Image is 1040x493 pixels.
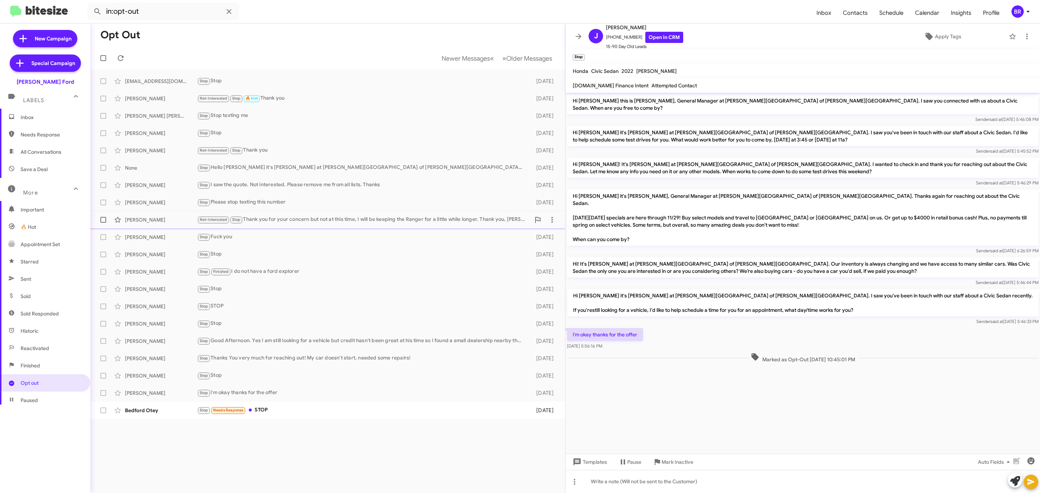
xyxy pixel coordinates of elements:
div: [DATE] [527,95,559,102]
span: Schedule [874,3,909,23]
span: Stop [200,165,208,170]
span: Not-Interested [200,96,227,101]
span: Stop [200,252,208,257]
p: Hi [PERSON_NAME] it's [PERSON_NAME], General Manager at [PERSON_NAME][GEOGRAPHIC_DATA] of [PERSON... [567,189,1039,246]
span: New Campaign [35,35,71,42]
span: More [23,189,38,196]
div: [PERSON_NAME] [125,199,197,206]
span: Apply Tags [935,30,961,43]
p: Hi [PERSON_NAME] this is [PERSON_NAME], General Manager at [PERSON_NAME][GEOGRAPHIC_DATA] of [PER... [567,94,1039,114]
div: STOP [197,406,527,414]
span: Stop [200,131,208,135]
div: [PERSON_NAME] [125,320,197,327]
button: Mark Inactive [647,455,699,468]
span: Stop [200,183,208,187]
span: Marked as Opt-Out [DATE] 10:45:01 PM [748,353,858,363]
span: Sent [21,275,31,283]
span: Needs Response [213,408,244,413]
span: Sender [DATE] 5:46:33 PM [976,319,1039,324]
div: [DATE] [527,78,559,85]
a: New Campaign [13,30,77,47]
span: Special Campaign [31,60,75,67]
span: Finished [21,362,40,369]
div: [DATE] [527,234,559,241]
div: Fuck you [197,233,527,241]
span: Needs Response [21,131,82,138]
div: BR [1011,5,1024,18]
h1: Opt Out [100,29,140,41]
div: [PERSON_NAME] [125,285,197,293]
div: Stop [197,77,527,85]
div: [DATE] [527,251,559,258]
span: Stop [200,287,208,291]
span: said at [991,319,1003,324]
span: Stop [232,148,241,153]
span: Templates [571,455,607,468]
div: [DATE] [527,320,559,327]
span: Sold [21,293,31,300]
div: [DATE] [527,285,559,293]
span: Sold Responded [21,310,59,317]
span: [PERSON_NAME] [636,68,677,74]
a: Special Campaign [10,54,81,72]
div: [PERSON_NAME] [125,389,197,397]
div: [PERSON_NAME] [125,355,197,362]
span: Sender [DATE] 5:46:29 PM [976,180,1039,186]
span: said at [989,117,1002,122]
span: J [594,30,598,42]
span: Mark Inactive [662,455,693,468]
span: Stop [200,79,208,83]
div: Stop [197,129,527,137]
span: Important [21,206,82,213]
span: Older Messages [506,54,552,62]
div: Stop [197,371,527,380]
div: [DATE] [527,199,559,206]
span: Paused [21,397,38,404]
span: 15-90 Day Old Leads [606,43,683,50]
span: Attempted Contact [651,82,697,89]
button: Auto Fields [972,455,1018,468]
span: Stop [200,408,208,413]
a: Insights [945,3,977,23]
span: 🔥 Hot [21,223,36,231]
span: [PERSON_NAME] [606,23,683,32]
div: [DATE] [527,130,559,137]
span: Stop [200,339,208,343]
span: Auto Fields [978,455,1013,468]
a: Contacts [837,3,874,23]
div: [DATE] [527,112,559,119]
span: Stop [232,217,241,222]
div: I do not have a ford explorer [197,267,527,276]
div: None [125,164,197,171]
div: [DATE] [527,147,559,154]
span: Sender [DATE] 5:45:52 PM [976,148,1039,154]
div: [PERSON_NAME] [125,234,197,241]
span: Stop [200,235,208,239]
span: said at [990,280,1002,285]
div: Bedford Otey [125,407,197,414]
span: Reactivated [21,345,49,352]
div: i'm okay thanks for the offer [197,389,527,397]
span: Appointment Set [21,241,60,248]
span: Starred [21,258,39,265]
div: Stop [197,319,527,328]
div: [PERSON_NAME] [125,372,197,379]
div: [PERSON_NAME] [125,95,197,102]
button: Pause [613,455,647,468]
div: [PERSON_NAME] [125,337,197,345]
span: Civic Sedan [591,68,619,74]
div: STOP [197,302,527,310]
span: [DOMAIN_NAME] Finance Intent [573,82,649,89]
span: Stop [200,269,208,274]
span: Stop [200,391,208,395]
div: Stop texting me [197,112,527,120]
div: [EMAIL_ADDRESS][DOMAIN_NAME] [PERSON_NAME] [125,78,197,85]
span: Stop [200,373,208,378]
span: Stop [200,200,208,205]
span: Inbox [811,3,837,23]
span: Inbox [21,114,82,121]
input: Search [87,3,239,20]
span: 🔥 Hot [246,96,258,101]
p: Hi [PERSON_NAME]! It's [PERSON_NAME] at [PERSON_NAME][GEOGRAPHIC_DATA] of [PERSON_NAME][GEOGRAPHI... [567,158,1039,178]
